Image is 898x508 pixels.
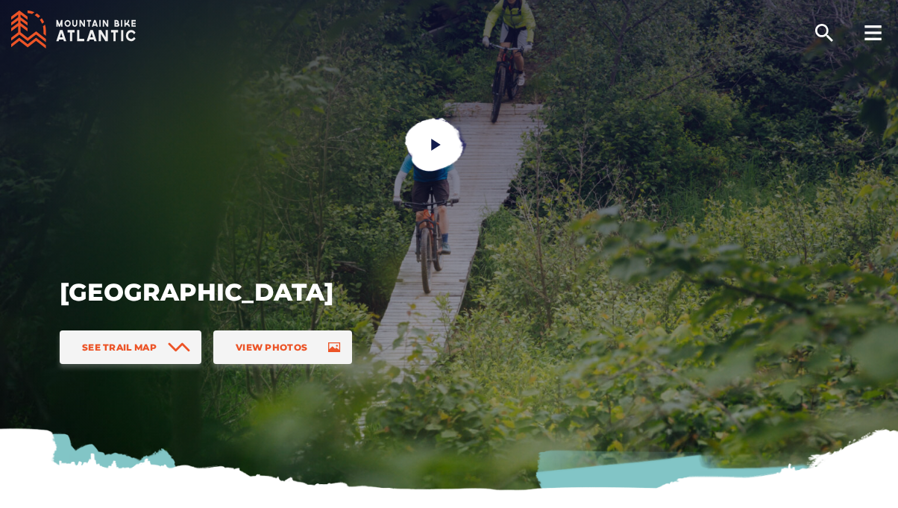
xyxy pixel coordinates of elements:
[429,137,444,152] ion-icon: play
[60,330,201,364] a: See Trail Map
[812,21,836,45] ion-icon: search
[213,330,352,364] a: View Photos
[60,277,552,308] h1: [GEOGRAPHIC_DATA]
[82,342,157,353] span: See Trail Map
[236,342,307,353] span: View Photos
